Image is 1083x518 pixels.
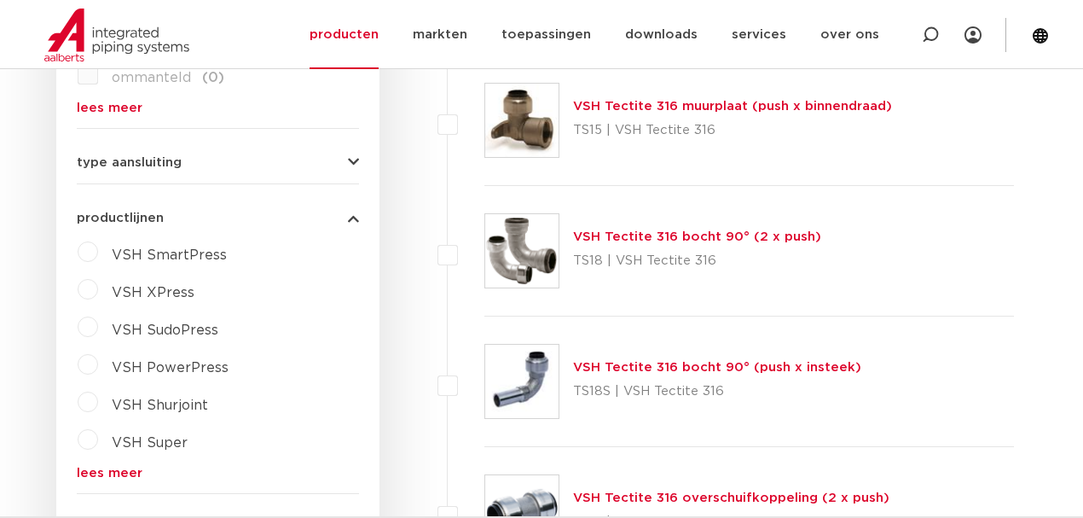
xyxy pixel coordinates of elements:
a: VSH Tectite 316 bocht 90° (push x insteek) [573,361,861,374]
span: type aansluiting [77,156,182,169]
button: productlijnen [77,212,359,224]
img: Thumbnail for VSH Tectite 316 muurplaat (push x binnendraad) [485,84,559,157]
span: VSH XPress [112,286,194,300]
p: TS15 | VSH Tectite 316 [573,117,892,144]
span: VSH PowerPress [112,361,229,375]
span: VSH Super [112,436,188,450]
p: TS18S | VSH Tectite 316 [573,378,861,405]
a: VSH Tectite 316 bocht 90° (2 x push) [573,230,821,243]
a: lees meer [77,467,359,480]
button: type aansluiting [77,156,359,169]
img: Thumbnail for VSH Tectite 316 bocht 90° (push x insteek) [485,345,559,418]
p: TS18 | VSH Tectite 316 [573,247,821,275]
span: ommanteld [112,71,191,84]
a: VSH Tectite 316 overschuifkoppeling (2 x push) [573,492,889,504]
span: (0) [202,71,224,84]
img: Thumbnail for VSH Tectite 316 bocht 90° (2 x push) [485,214,559,288]
span: productlijnen [77,212,164,224]
span: VSH SmartPress [112,248,227,262]
span: VSH Shurjoint [112,399,208,412]
a: VSH Tectite 316 muurplaat (push x binnendraad) [573,100,892,113]
a: lees meer [77,102,359,114]
span: VSH SudoPress [112,323,218,337]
